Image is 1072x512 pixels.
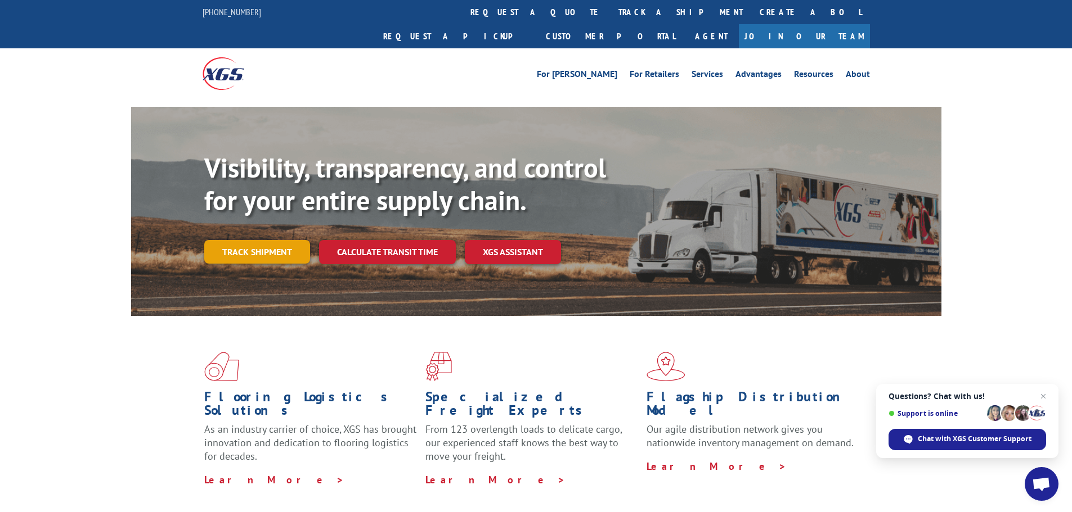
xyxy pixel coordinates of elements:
a: Learn More > [425,473,566,486]
a: Resources [794,70,833,82]
a: Learn More > [647,460,787,473]
img: xgs-icon-flagship-distribution-model-red [647,352,685,381]
h1: Flagship Distribution Model [647,390,859,423]
b: Visibility, transparency, and control for your entire supply chain. [204,150,606,218]
a: Learn More > [204,473,344,486]
span: Support is online [889,409,983,418]
span: Chat with XGS Customer Support [889,429,1046,450]
a: XGS ASSISTANT [465,240,561,264]
a: Join Our Team [739,24,870,48]
span: Chat with XGS Customer Support [918,434,1031,444]
a: Calculate transit time [319,240,456,264]
h1: Flooring Logistics Solutions [204,390,417,423]
a: Open chat [1025,467,1058,501]
a: For Retailers [630,70,679,82]
a: Customer Portal [537,24,684,48]
a: Agent [684,24,739,48]
span: Questions? Chat with us! [889,392,1046,401]
a: [PHONE_NUMBER] [203,6,261,17]
span: Our agile distribution network gives you nationwide inventory management on demand. [647,423,854,449]
a: Track shipment [204,240,310,264]
a: Advantages [735,70,782,82]
img: xgs-icon-total-supply-chain-intelligence-red [204,352,239,381]
p: From 123 overlength loads to delicate cargo, our experienced staff knows the best way to move you... [425,423,638,473]
a: Services [692,70,723,82]
a: About [846,70,870,82]
span: As an industry carrier of choice, XGS has brought innovation and dedication to flooring logistics... [204,423,416,463]
a: Request a pickup [375,24,537,48]
a: For [PERSON_NAME] [537,70,617,82]
h1: Specialized Freight Experts [425,390,638,423]
img: xgs-icon-focused-on-flooring-red [425,352,452,381]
